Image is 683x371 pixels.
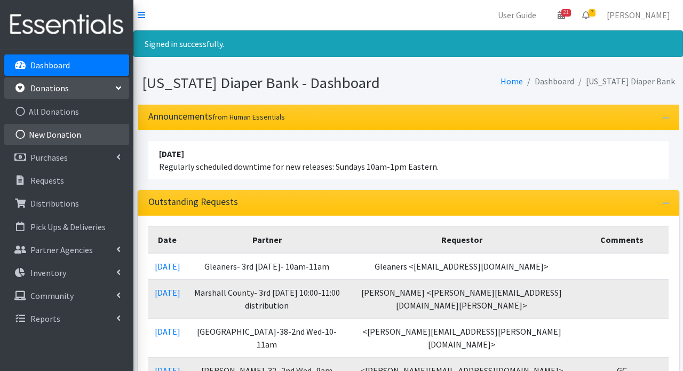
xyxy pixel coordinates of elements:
[155,287,180,298] a: [DATE]
[347,253,576,280] td: Gleaners <[EMAIL_ADDRESS][DOMAIN_NAME]>
[4,147,129,168] a: Purchases
[598,4,679,26] a: [PERSON_NAME]
[148,196,238,208] h3: Outstanding Requests
[4,239,129,261] a: Partner Agencies
[4,170,129,191] a: Requests
[574,4,598,26] a: 7
[574,74,675,89] li: [US_STATE] Diaper Bank
[30,244,93,255] p: Partner Agencies
[148,226,187,253] th: Date
[30,60,70,70] p: Dashboard
[155,261,180,272] a: [DATE]
[142,74,404,92] h1: [US_STATE] Diaper Bank - Dashboard
[155,326,180,337] a: [DATE]
[30,313,60,324] p: Reports
[187,279,347,318] td: Marshall County- 3rd [DATE] 10:00-11:00 distribution
[4,124,129,145] a: New Donation
[523,74,574,89] li: Dashboard
[148,111,285,122] h3: Announcements
[4,193,129,214] a: Distributions
[4,101,129,122] a: All Donations
[4,77,129,99] a: Donations
[187,253,347,280] td: Gleaners- 3rd [DATE]- 10am-11am
[30,83,69,93] p: Donations
[30,175,64,186] p: Requests
[489,4,545,26] a: User Guide
[30,267,66,278] p: Inventory
[4,54,129,76] a: Dashboard
[589,9,595,17] span: 7
[4,262,129,283] a: Inventory
[30,222,106,232] p: Pick Ups & Deliveries
[347,318,576,357] td: <[PERSON_NAME][EMAIL_ADDRESS][PERSON_NAME][DOMAIN_NAME]>
[4,308,129,329] a: Reports
[148,141,669,179] li: Regularly scheduled downtime for new releases: Sundays 10am-1pm Eastern.
[549,4,574,26] a: 21
[4,216,129,238] a: Pick Ups & Deliveries
[30,198,79,209] p: Distributions
[576,226,668,253] th: Comments
[501,76,523,86] a: Home
[133,30,683,57] div: Signed in successfully.
[187,318,347,357] td: [GEOGRAPHIC_DATA]-38-2nd Wed-10-11am
[212,112,285,122] small: from Human Essentials
[30,290,74,301] p: Community
[187,226,347,253] th: Partner
[4,285,129,306] a: Community
[561,9,571,17] span: 21
[159,148,184,159] strong: [DATE]
[4,7,129,43] img: HumanEssentials
[30,152,68,163] p: Purchases
[347,226,576,253] th: Requestor
[347,279,576,318] td: [PERSON_NAME] <[PERSON_NAME][EMAIL_ADDRESS][DOMAIN_NAME][PERSON_NAME]>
